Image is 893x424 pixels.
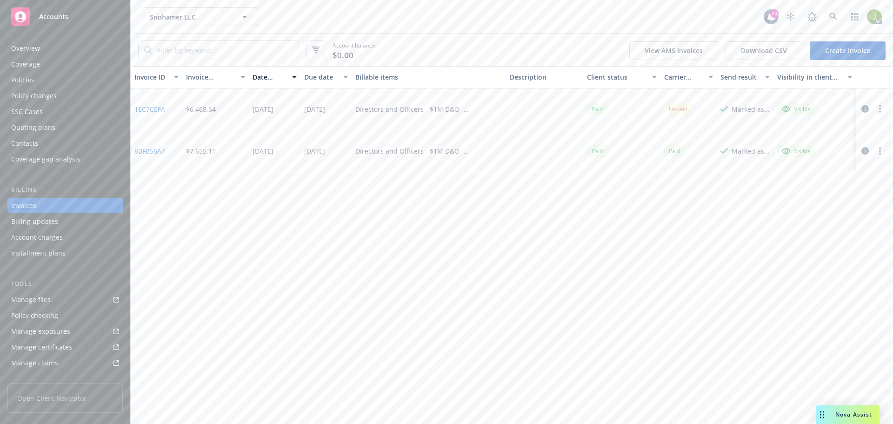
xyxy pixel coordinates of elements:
button: Description [506,66,583,88]
button: Client status [583,66,660,88]
div: [DATE] [253,104,273,114]
a: Policy changes [7,88,123,103]
button: View AMS invoices [629,41,718,60]
a: 8BFB56A7 [134,146,165,156]
div: Manage certificates [11,340,72,355]
button: Visibility in client dash [773,66,856,88]
span: $0.00 [333,49,353,61]
span: Accounts [39,13,68,20]
div: Visible [782,147,811,155]
div: Invoice ID [134,72,168,82]
div: - [510,146,512,156]
div: Paid [587,145,607,157]
button: Send result [717,66,773,88]
a: Report a Bug [803,7,821,26]
div: Account charges [11,230,63,245]
div: Description [510,72,580,82]
div: Coverage [11,57,40,72]
button: Nova Assist [816,405,880,424]
div: Overview [11,41,40,56]
a: Manage BORs [7,371,123,386]
a: 1EC7CEFA [134,104,165,114]
span: Nova Assist [835,411,872,418]
div: Carrier status [664,72,703,82]
div: Directors and Officers - $1M D&O - EKS3535187 [355,146,502,156]
div: Visibility in client dash [777,72,842,82]
div: Manage BORs [11,371,55,386]
div: Marked as sent [732,104,770,114]
button: Invoice amount [182,66,249,88]
div: Policy checking [11,308,58,323]
a: Stop snowing [781,7,800,26]
div: Manage files [11,292,51,307]
div: Paid [664,145,685,157]
button: Download CSV [726,41,802,60]
span: Snohamer LLC [150,12,230,22]
div: Due date [304,72,338,82]
div: Policies [11,73,34,87]
div: Send result [720,72,760,82]
a: Switch app [846,7,864,26]
a: Quoting plans [7,120,123,135]
a: Manage exposures [7,324,123,339]
div: Billable items [355,72,502,82]
div: Quoting plans [11,120,55,135]
a: Invoices [7,198,123,213]
a: Create Invoice [810,41,886,60]
div: Client status [587,72,646,82]
a: Overview [7,41,123,56]
a: Installment plans [7,246,123,261]
a: Manage claims [7,356,123,370]
div: 23 [770,9,779,18]
a: Policies [7,73,123,87]
a: Accounts [7,4,123,30]
div: Policy changes [11,88,57,103]
button: Date issued [249,66,300,88]
a: Policy checking [7,308,123,323]
a: Coverage gap analysis [7,152,123,167]
a: Manage certificates [7,340,123,355]
a: SSC Cases [7,104,123,119]
div: $6,468.54 [186,104,216,114]
button: Carrier status [660,66,717,88]
div: [DATE] [304,104,325,114]
div: - [510,104,512,114]
div: Visible [782,105,811,113]
svg: Search [144,46,152,54]
div: Invoices [11,198,36,213]
span: Open Client Navigator [7,384,123,413]
div: Manage claims [11,356,58,370]
a: Contacts [7,136,123,151]
div: Unpaid [664,103,692,115]
a: Search [824,7,843,26]
div: Installment plans [11,246,66,261]
a: Account charges [7,230,123,245]
button: Snohamer LLC [142,7,258,26]
div: Paid [587,103,607,115]
button: Due date [300,66,352,88]
div: Tools [7,279,123,289]
div: Coverage gap analysis [11,152,80,167]
div: $7,655.11 [186,146,216,156]
div: Date issued [253,72,287,82]
button: Invoice ID [131,66,182,88]
a: Manage files [7,292,123,307]
a: Coverage [7,57,123,72]
img: photo [867,9,882,24]
div: [DATE] [253,146,273,156]
div: Billing [7,185,123,195]
div: Marked as sent [732,146,770,156]
div: [DATE] [304,146,325,156]
div: Contacts [11,136,38,151]
div: Manage exposures [11,324,70,339]
input: Filter by keyword... [152,41,299,59]
div: Drag to move [816,405,828,424]
a: Billing updates [7,214,123,229]
span: Account balance [333,41,375,59]
div: Directors and Officers - $1M D&O - EKS3535187 [355,104,502,114]
div: Invoice amount [186,72,235,82]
